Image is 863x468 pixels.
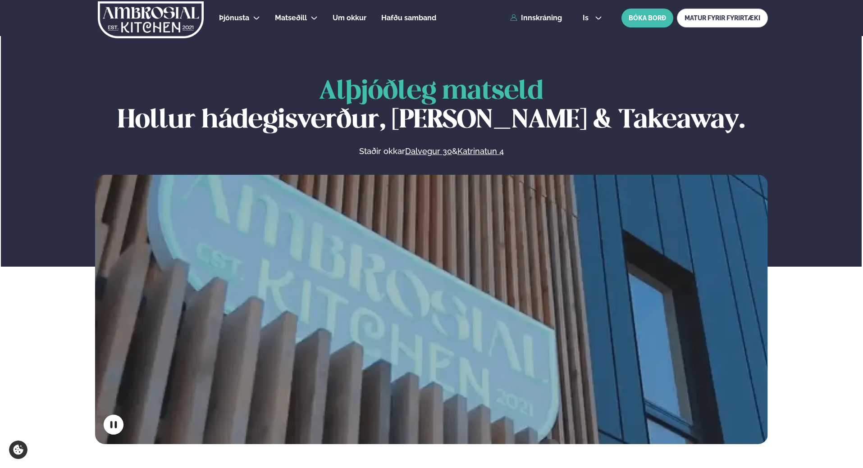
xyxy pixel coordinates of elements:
a: Hafðu samband [381,13,436,23]
a: MATUR FYRIR FYRIRTÆKI [677,9,768,27]
span: Matseðill [275,14,307,22]
button: is [575,14,609,22]
a: Matseðill [275,13,307,23]
button: BÓKA BORÐ [621,9,673,27]
a: Innskráning [510,14,562,22]
span: Hafðu samband [381,14,436,22]
a: Dalvegur 30 [405,146,452,157]
a: Katrinatun 4 [457,146,504,157]
span: is [583,14,591,22]
h1: Hollur hádegisverður, [PERSON_NAME] & Takeaway. [95,77,768,135]
span: Alþjóðleg matseld [319,79,543,104]
p: Staðir okkar & [261,146,602,157]
span: Þjónusta [219,14,249,22]
span: Um okkur [333,14,366,22]
a: Um okkur [333,13,366,23]
img: logo [97,1,205,38]
a: Cookie settings [9,441,27,459]
a: Þjónusta [219,13,249,23]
